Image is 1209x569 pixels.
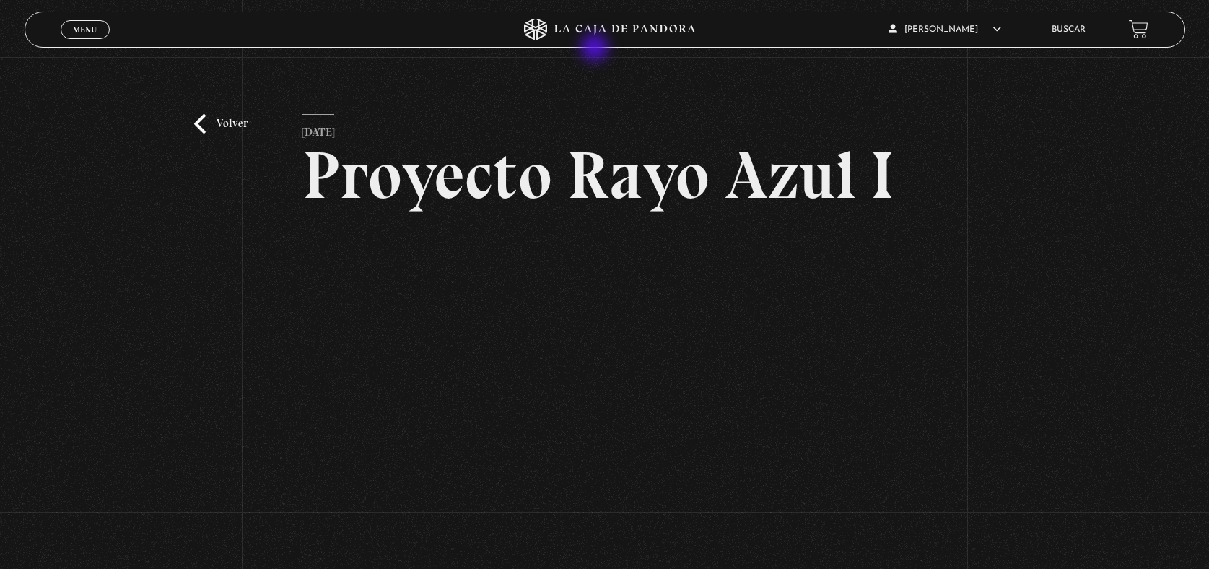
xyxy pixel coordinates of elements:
[73,25,97,34] span: Menu
[1052,25,1086,34] a: Buscar
[302,142,906,209] h2: Proyecto Rayo Azul I
[194,114,248,134] a: Volver
[1129,19,1148,39] a: View your shopping cart
[302,114,334,143] p: [DATE]
[68,38,102,48] span: Cerrar
[889,25,1001,34] span: [PERSON_NAME]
